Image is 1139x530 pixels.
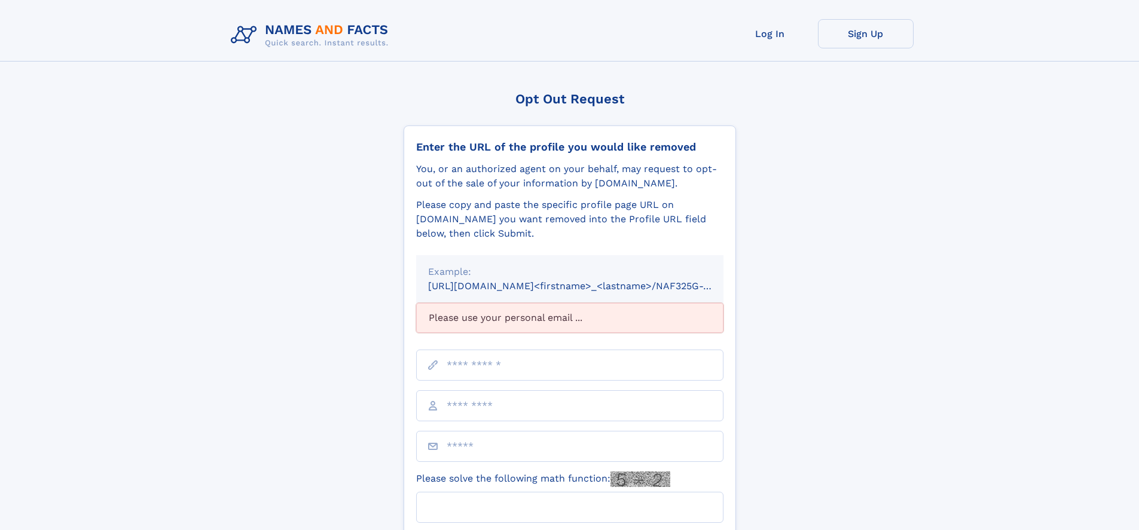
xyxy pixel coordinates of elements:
a: Sign Up [818,19,914,48]
div: You, or an authorized agent on your behalf, may request to opt-out of the sale of your informatio... [416,162,723,191]
div: Opt Out Request [404,91,736,106]
div: Example: [428,265,712,279]
label: Please solve the following math function: [416,471,670,487]
a: Log In [722,19,818,48]
div: Please copy and paste the specific profile page URL on [DOMAIN_NAME] you want removed into the Pr... [416,198,723,241]
div: Enter the URL of the profile you would like removed [416,140,723,154]
div: Please use your personal email ... [416,303,723,333]
img: Logo Names and Facts [226,19,398,51]
small: [URL][DOMAIN_NAME]<firstname>_<lastname>/NAF325G-xxxxxxxx [428,280,746,292]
